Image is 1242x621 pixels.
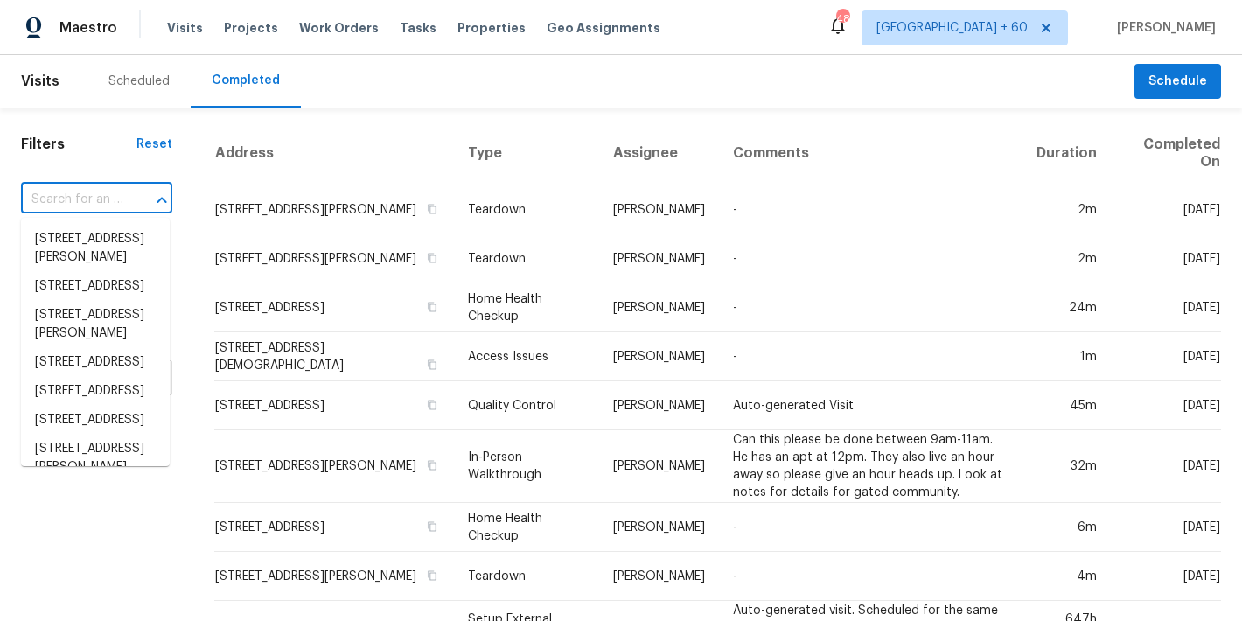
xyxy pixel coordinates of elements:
td: Teardown [454,234,600,283]
td: [PERSON_NAME] [599,552,719,601]
td: 4m [1022,552,1112,601]
td: Teardown [454,552,600,601]
li: [STREET_ADDRESS] [21,348,170,377]
button: Copy Address [424,457,440,473]
td: - [719,332,1021,381]
th: Assignee [599,122,719,185]
td: [STREET_ADDRESS][PERSON_NAME] [214,234,454,283]
th: Comments [719,122,1021,185]
span: Visits [167,19,203,37]
li: [STREET_ADDRESS][PERSON_NAME] [21,301,170,348]
td: 24m [1022,283,1112,332]
td: [PERSON_NAME] [599,332,719,381]
button: Copy Address [424,519,440,534]
th: Type [454,122,600,185]
li: [STREET_ADDRESS] [21,377,170,406]
td: [STREET_ADDRESS][DEMOGRAPHIC_DATA] [214,332,454,381]
li: [STREET_ADDRESS][PERSON_NAME] [21,225,170,272]
div: 485 [836,10,848,28]
li: [STREET_ADDRESS] [21,272,170,301]
td: - [719,234,1021,283]
h1: Filters [21,136,136,153]
button: Copy Address [424,397,440,413]
span: Schedule [1148,71,1207,93]
td: Quality Control [454,381,600,430]
td: [PERSON_NAME] [599,381,719,430]
input: Search for an address... [21,186,123,213]
td: Teardown [454,185,600,234]
th: Duration [1022,122,1112,185]
td: [PERSON_NAME] [599,430,719,503]
td: Can this please be done between 9am-11am. He has an apt at 12pm. They also live an hour away so p... [719,430,1021,503]
td: Home Health Checkup [454,283,600,332]
td: [DATE] [1111,503,1221,552]
td: [PERSON_NAME] [599,283,719,332]
span: Visits [21,62,59,101]
th: Address [214,122,454,185]
span: [GEOGRAPHIC_DATA] + 60 [876,19,1028,37]
li: [STREET_ADDRESS][PERSON_NAME] [21,435,170,482]
td: [STREET_ADDRESS] [214,381,454,430]
td: [DATE] [1111,185,1221,234]
button: Copy Address [424,568,440,583]
td: - [719,503,1021,552]
button: Copy Address [424,299,440,315]
button: Schedule [1134,64,1221,100]
td: Home Health Checkup [454,503,600,552]
td: 1m [1022,332,1112,381]
td: - [719,185,1021,234]
td: - [719,283,1021,332]
td: In-Person Walkthrough [454,430,600,503]
span: Work Orders [299,19,379,37]
td: [DATE] [1111,234,1221,283]
td: [STREET_ADDRESS][PERSON_NAME] [214,185,454,234]
td: 6m [1022,503,1112,552]
span: [PERSON_NAME] [1110,19,1216,37]
span: Projects [224,19,278,37]
button: Copy Address [424,250,440,266]
span: Tasks [400,22,436,34]
td: [STREET_ADDRESS] [214,283,454,332]
td: 45m [1022,381,1112,430]
td: [PERSON_NAME] [599,185,719,234]
td: Auto-generated Visit [719,381,1021,430]
td: 2m [1022,234,1112,283]
button: Close [150,188,174,213]
td: [DATE] [1111,283,1221,332]
span: Properties [457,19,526,37]
li: [STREET_ADDRESS] [21,406,170,435]
td: 2m [1022,185,1112,234]
td: 32m [1022,430,1112,503]
td: Access Issues [454,332,600,381]
div: Completed [212,72,280,89]
div: Reset [136,136,172,153]
span: Maestro [59,19,117,37]
button: Copy Address [424,201,440,217]
button: Copy Address [424,357,440,373]
td: [PERSON_NAME] [599,234,719,283]
td: [STREET_ADDRESS][PERSON_NAME] [214,552,454,601]
td: [DATE] [1111,552,1221,601]
td: [STREET_ADDRESS][PERSON_NAME] [214,430,454,503]
td: [DATE] [1111,332,1221,381]
td: - [719,552,1021,601]
td: [STREET_ADDRESS] [214,503,454,552]
td: [DATE] [1111,381,1221,430]
span: Geo Assignments [547,19,660,37]
td: [DATE] [1111,430,1221,503]
td: [PERSON_NAME] [599,503,719,552]
div: Scheduled [108,73,170,90]
th: Completed On [1111,122,1221,185]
